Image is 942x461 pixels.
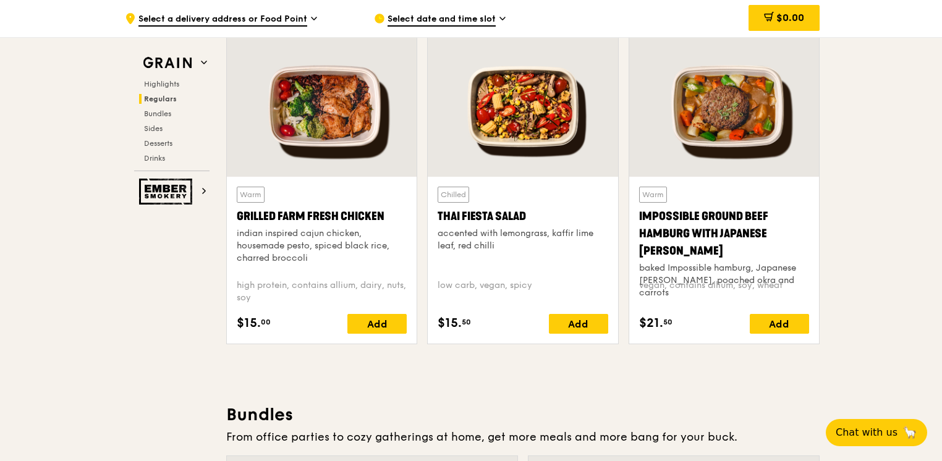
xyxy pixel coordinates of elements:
div: indian inspired cajun chicken, housemade pesto, spiced black rice, charred broccoli [237,227,407,264]
span: Regulars [144,95,177,103]
div: Add [549,314,608,334]
span: $21. [639,314,663,332]
div: vegan, contains allium, soy, wheat [639,279,809,304]
div: Add [750,314,809,334]
div: Grilled Farm Fresh Chicken [237,208,407,225]
span: Chat with us [836,425,897,440]
button: Chat with us🦙 [826,419,927,446]
div: Impossible Ground Beef Hamburg with Japanese [PERSON_NAME] [639,208,809,260]
div: baked Impossible hamburg, Japanese [PERSON_NAME], poached okra and carrots [639,262,809,299]
span: $15. [438,314,462,332]
div: high protein, contains allium, dairy, nuts, soy [237,279,407,304]
img: Ember Smokery web logo [139,179,196,205]
div: low carb, vegan, spicy [438,279,608,304]
span: $15. [237,314,261,332]
span: 50 [663,317,673,327]
span: Select a delivery address or Food Point [138,13,307,27]
span: 50 [462,317,471,327]
span: Highlights [144,80,179,88]
span: 00 [261,317,271,327]
div: Thai Fiesta Salad [438,208,608,225]
div: accented with lemongrass, kaffir lime leaf, red chilli [438,227,608,252]
span: Sides [144,124,163,133]
span: $0.00 [776,12,804,23]
div: Warm [639,187,667,203]
div: Add [347,314,407,334]
div: Chilled [438,187,469,203]
div: Warm [237,187,265,203]
span: Bundles [144,109,171,118]
img: Grain web logo [139,52,196,74]
span: 🦙 [902,425,917,440]
span: Desserts [144,139,172,148]
span: Select date and time slot [388,13,496,27]
h3: Bundles [226,404,820,426]
span: Drinks [144,154,165,163]
div: From office parties to cozy gatherings at home, get more meals and more bang for your buck. [226,428,820,446]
